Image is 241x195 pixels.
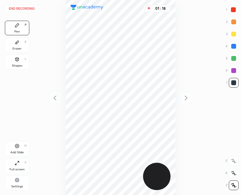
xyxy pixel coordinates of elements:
div: Settings [11,185,23,188]
div: H [24,144,27,147]
div: 5 [226,54,239,63]
div: 1 [226,5,238,15]
div: E [25,40,27,44]
div: Pen [14,30,20,33]
div: 7 [226,78,239,88]
div: Add Slide [10,151,24,154]
div: Full screen [9,168,25,171]
button: End recording [5,5,39,12]
div: C [225,156,239,166]
div: Eraser [13,47,22,50]
div: 3 [226,29,239,39]
div: P [25,23,27,26]
div: 2 [226,17,239,27]
img: logo.38c385cc.svg [70,5,103,10]
div: 01 : 18 [153,6,168,11]
div: X [225,168,239,178]
div: L [25,57,27,61]
div: 4 [226,41,239,51]
div: 6 [226,66,239,75]
div: F [25,161,27,164]
div: Z [226,180,239,190]
div: Shapes [12,64,22,67]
